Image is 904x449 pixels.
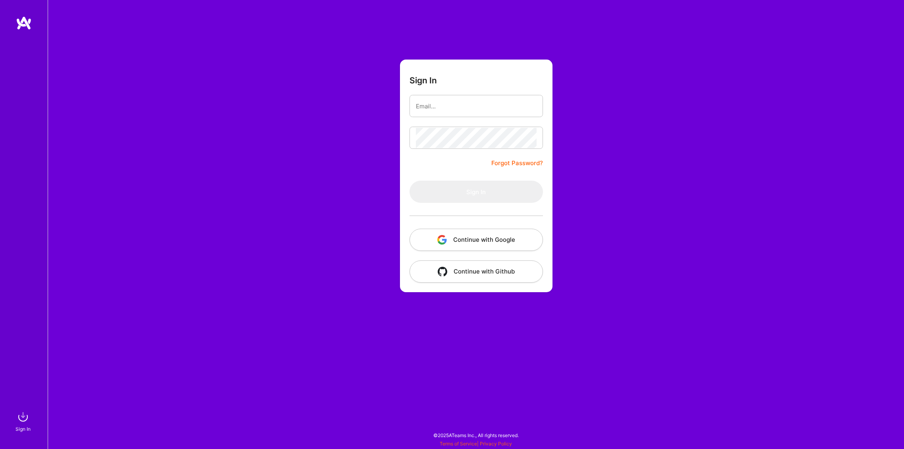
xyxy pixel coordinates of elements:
a: sign inSign In [17,409,31,433]
span: | [440,441,512,447]
img: icon [437,235,447,245]
div: Sign In [15,425,31,433]
img: sign in [15,409,31,425]
a: Terms of Service [440,441,477,447]
input: Email... [416,96,537,116]
a: Forgot Password? [491,158,543,168]
button: Continue with Google [410,229,543,251]
img: icon [438,267,447,276]
img: logo [16,16,32,30]
button: Sign In [410,181,543,203]
a: Privacy Policy [480,441,512,447]
h3: Sign In [410,75,437,85]
div: © 2025 ATeams Inc., All rights reserved. [48,425,904,445]
button: Continue with Github [410,260,543,283]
